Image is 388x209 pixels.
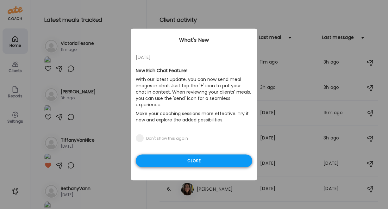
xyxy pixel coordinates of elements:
[136,53,252,61] div: [DATE]
[146,136,188,141] div: Don't show this again
[136,155,252,167] div: Close
[136,75,252,109] p: With our latest update, you can now send meal images in chat. Just tap the '+' icon to put your c...
[131,36,257,44] div: What's New
[136,67,187,74] b: New Rich Chat Feature!
[136,109,252,124] p: Make your coaching sessions more effective. Try it now and explore the added possibilities.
